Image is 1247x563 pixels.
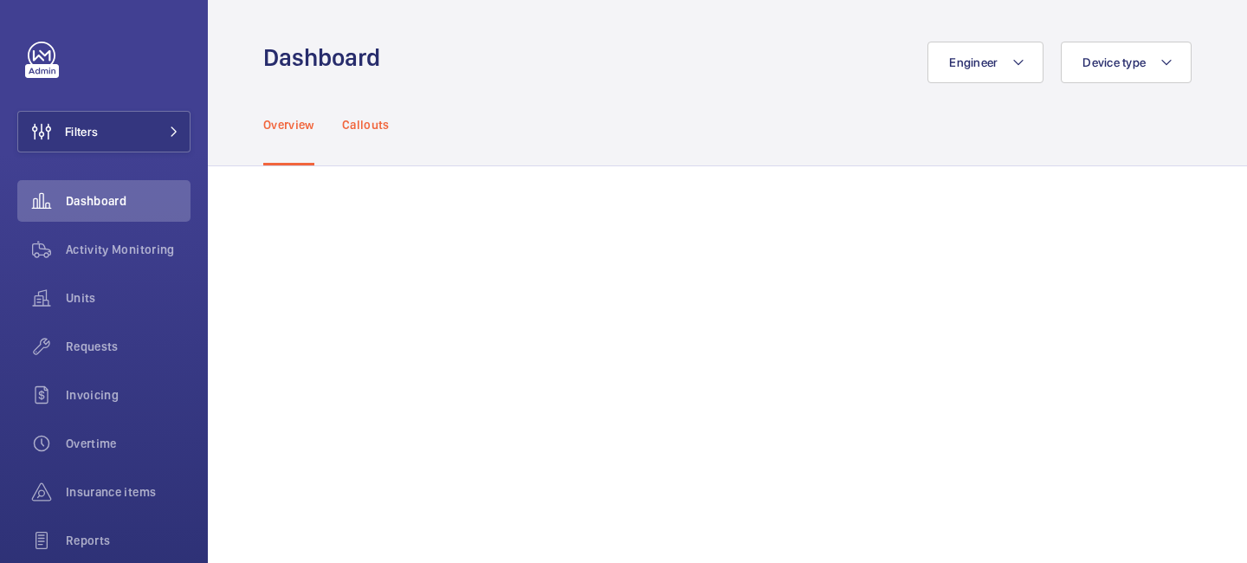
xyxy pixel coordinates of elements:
button: Engineer [927,42,1043,83]
span: Engineer [949,55,998,69]
p: Callouts [342,116,390,133]
p: Overview [263,116,314,133]
span: Insurance items [66,483,191,501]
button: Device type [1061,42,1192,83]
button: Filters [17,111,191,152]
span: Dashboard [66,192,191,210]
span: Overtime [66,435,191,452]
span: Invoicing [66,386,191,404]
span: Units [66,289,191,307]
span: Device type [1082,55,1146,69]
span: Reports [66,532,191,549]
h1: Dashboard [263,42,391,74]
span: Requests [66,338,191,355]
span: Activity Monitoring [66,241,191,258]
span: Filters [65,123,98,140]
